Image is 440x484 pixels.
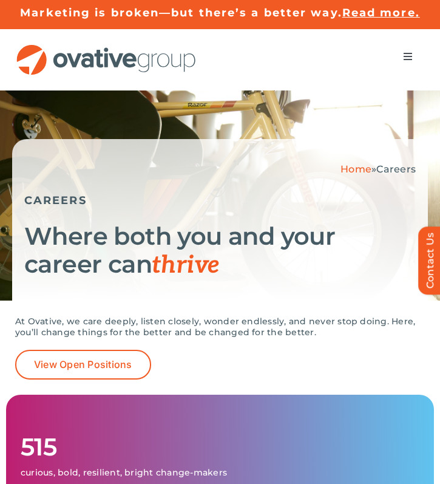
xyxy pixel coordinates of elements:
span: » [340,163,416,175]
p: At Ovative, we care deeply, listen closely, wonder endlessly, and never stop doing. Here, you’ll ... [15,316,425,338]
a: Marketing is broken—but there’s a better way. [20,6,342,19]
span: thrive [152,251,219,280]
span: View Open Positions [34,359,132,370]
a: View Open Positions [15,350,151,380]
h5: CAREERS [24,194,416,207]
span: Careers [376,163,416,175]
p: curious, bold, resilient, bright change-makers [21,467,419,478]
h1: Where both you and your career can [24,222,416,279]
a: Home [340,163,371,175]
a: OG_Full_horizontal_RGB [15,43,197,55]
h1: 515 [21,433,419,461]
a: Read more. [342,6,420,19]
nav: Menu [391,44,425,69]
